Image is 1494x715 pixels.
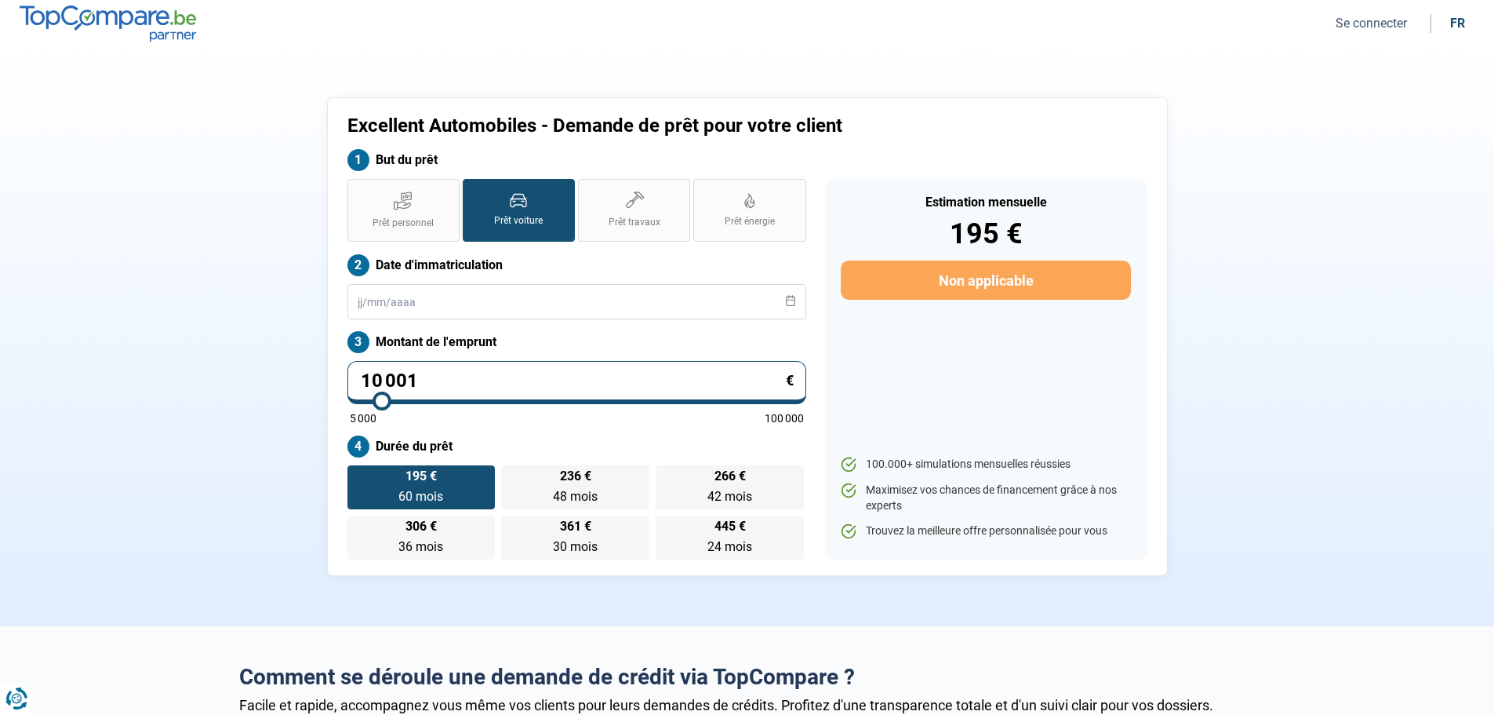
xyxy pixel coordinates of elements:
[398,489,443,504] span: 60 mois
[1450,16,1465,31] div: fr
[841,261,1130,300] button: Non applicable
[786,374,794,388] span: €
[405,470,437,483] span: 195 €
[347,149,806,171] label: But du prêt
[841,196,1130,209] div: Estimation mensuelle
[239,664,1256,691] h2: Comment se déroule une demande de crédit via TopCompare ?
[20,5,196,41] img: TopCompare.be
[347,331,806,353] label: Montant de l'emprunt
[239,697,1256,713] div: Facile et rapide, accompagnez vous même vos clients pour leurs demandes de crédits. Profitez d'un...
[714,520,746,533] span: 445 €
[347,284,806,319] input: jj/mm/aaaa
[398,539,443,554] span: 36 mois
[373,217,434,230] span: Prêt personnel
[609,216,660,229] span: Prêt travaux
[553,489,598,504] span: 48 mois
[841,523,1130,539] li: Trouvez la meilleure offre personnalisée pour vous
[765,413,804,424] span: 100 000
[714,470,746,483] span: 266 €
[347,254,806,276] label: Date d'immatriculation
[707,489,752,504] span: 42 mois
[347,115,943,137] h1: Excellent Automobiles - Demande de prêt pour votre client
[350,413,376,424] span: 5 000
[347,436,806,458] label: Durée du prêt
[494,214,543,228] span: Prêt voiture
[560,520,591,533] span: 361 €
[1331,15,1412,31] button: Se connecter
[841,220,1130,248] div: 195 €
[841,483,1130,513] li: Maximisez vos chances de financement grâce à nos experts
[560,470,591,483] span: 236 €
[725,215,775,228] span: Prêt énergie
[553,539,598,554] span: 30 mois
[707,539,752,554] span: 24 mois
[405,520,437,533] span: 306 €
[841,457,1130,472] li: 100.000+ simulations mensuelles réussies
